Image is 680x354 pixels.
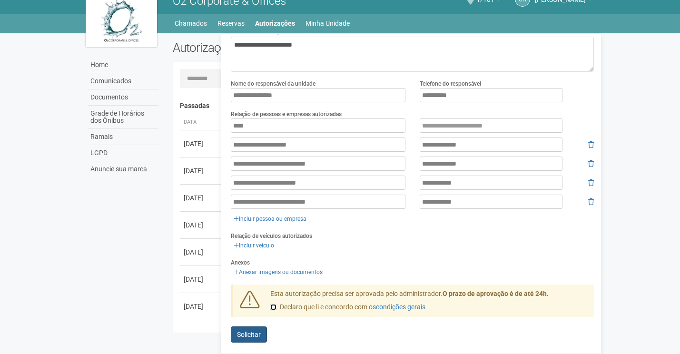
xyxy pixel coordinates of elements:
label: Telefone do responsável [420,79,481,88]
a: Minha Unidade [306,17,350,30]
h2: Autorizações [173,40,376,55]
a: LGPD [88,145,158,161]
a: Reservas [217,17,245,30]
a: Incluir pessoa ou empresa [231,214,309,224]
strong: O prazo de aprovação é de até 24h. [443,290,549,297]
label: Relação de pessoas e empresas autorizadas [231,110,342,118]
i: Remover [588,198,594,205]
a: Ramais [88,129,158,145]
input: Declaro que li e concordo com oscondições gerais [270,304,276,310]
i: Remover [588,179,594,186]
a: Documentos [88,89,158,106]
div: Esta autorização precisa ser aprovada pelo administrador. [263,289,594,317]
a: Grade de Horários dos Ônibus [88,106,158,129]
div: [DATE] [184,193,219,203]
button: Solicitar [231,326,267,343]
div: [DATE] [184,220,219,230]
a: Incluir veículo [231,240,277,251]
i: Remover [588,160,594,167]
a: Comunicados [88,73,158,89]
div: [DATE] [184,139,219,148]
a: condições gerais [376,303,425,311]
label: Anexos [231,258,250,267]
div: [DATE] [184,302,219,311]
div: [DATE] [184,166,219,176]
a: Chamados [175,17,207,30]
a: Anuncie sua marca [88,161,158,177]
label: Nome do responsável da unidade [231,79,315,88]
th: Data [180,115,223,130]
a: Anexar imagens ou documentos [231,267,325,277]
a: Home [88,57,158,73]
span: Solicitar [237,331,261,338]
label: Relação de veículos autorizados [231,232,312,240]
a: Autorizações [255,17,295,30]
i: Remover [588,141,594,148]
label: Declaro que li e concordo com os [270,303,425,312]
div: [DATE] [184,275,219,284]
div: [DATE] [184,247,219,257]
h4: Passadas [180,102,588,109]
